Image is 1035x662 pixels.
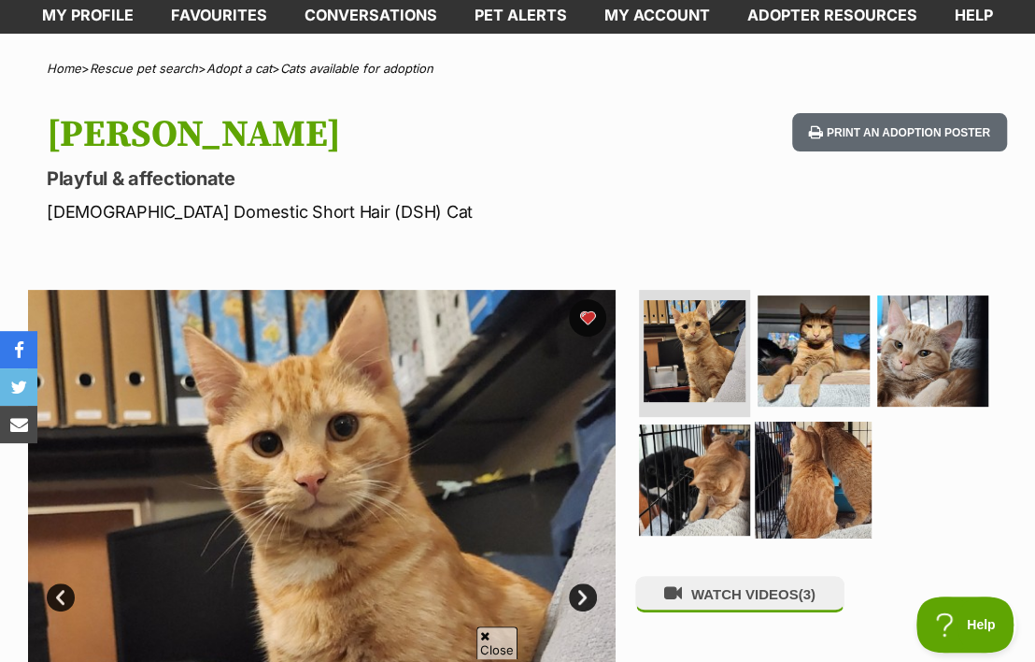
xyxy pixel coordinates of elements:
a: Rescue pet search [90,61,198,76]
img: Photo of George Weasley [755,422,872,539]
span: (3) [798,586,815,602]
a: Prev [47,583,75,612]
h1: [PERSON_NAME] [47,113,634,156]
img: Photo of George Weasley [639,425,750,536]
span: Close [476,626,517,659]
button: WATCH VIDEOS(3) [635,576,844,612]
a: Adopt a cat [206,61,272,76]
a: Home [47,61,81,76]
p: Playful & affectionate [47,165,634,192]
iframe: Help Scout Beacon - Open [916,597,1016,653]
img: Photo of George Weasley [644,300,745,402]
button: favourite [569,299,606,337]
img: Photo of George Weasley [758,295,869,407]
a: Next [569,583,597,612]
a: Cats available for adoption [280,61,433,76]
p: [DEMOGRAPHIC_DATA] Domestic Short Hair (DSH) Cat [47,199,634,224]
button: Print an adoption poster [792,113,1007,151]
img: Photo of George Weasley [877,295,988,407]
